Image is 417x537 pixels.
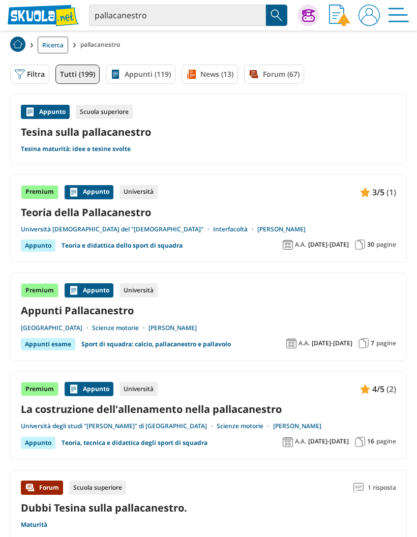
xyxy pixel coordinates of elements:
span: (1) [386,186,396,199]
img: Commenti lettura [353,483,364,493]
img: Appunti contenuto [69,285,79,295]
img: Pagine [355,240,365,250]
span: [DATE]-[DATE] [308,437,349,445]
div: Appunto [21,240,55,252]
a: Teoria, tecnica e didattica degli sport di squadra [62,437,207,449]
a: Università degli studi "[PERSON_NAME]" di [GEOGRAPHIC_DATA] [21,422,217,430]
img: Appunti contenuto [360,187,370,197]
a: Tesina sulla pallacanestro [21,125,396,139]
div: Università [120,283,158,297]
img: Appunti contenuto [69,187,79,197]
input: Cerca appunti, riassunti o versioni [89,5,266,26]
a: Scienze motorie [92,324,148,332]
span: A.A. [295,241,306,249]
img: News filtro contenuto [186,69,196,79]
a: La costruzione dell'allenamento nella pallacanestro [21,402,396,416]
img: Anno accademico [283,240,293,250]
button: Filtra [10,65,49,84]
a: Interfacoltà [213,225,257,233]
div: Appunto [21,105,70,119]
div: Appunto [65,283,113,297]
img: Home [10,37,25,52]
img: Pagine [359,338,369,348]
a: Scienze motorie [217,422,273,430]
div: Scuola superiore [76,105,133,119]
button: Search Button [266,5,287,26]
img: Invia appunto [329,5,350,26]
a: Appunti (119) [106,65,175,84]
a: Dubbi Tesina sulla pallacanestro. [21,501,187,515]
div: Premium [21,283,58,297]
img: Forum filtro contenuto [249,69,259,79]
a: Forum (67) [244,65,304,84]
span: 4/5 [372,382,384,396]
div: Università [120,382,158,396]
span: A.A. [299,339,310,347]
a: Ricerca [38,37,68,53]
span: 3/5 [372,186,384,199]
a: Teoria della Pallacanestro [21,205,396,219]
a: Home [10,37,25,53]
span: pagine [376,339,396,347]
a: [PERSON_NAME] [257,225,306,233]
div: Università [120,185,158,199]
a: Maturità [21,521,47,529]
div: Appunto [65,185,113,199]
span: pagine [376,241,396,249]
div: Forum [21,481,63,495]
img: Cerca appunti, riassunti o versioni [269,8,284,23]
span: pagine [376,437,396,445]
a: Tutti (199) [55,65,100,84]
span: [DATE]-[DATE] [312,339,352,347]
a: Appunti Pallacanestro [21,304,396,317]
span: 1 risposta [368,481,396,495]
img: Forum contenuto [25,483,35,493]
span: 16 [367,437,374,445]
img: Appunti filtro contenuto [110,69,121,79]
div: Appunto [65,382,113,396]
span: 30 [367,241,374,249]
img: Pagine [355,437,365,447]
div: Appunti esame [21,338,75,350]
img: Anno accademico [286,338,296,348]
img: Appunti contenuto [69,384,79,394]
img: Chiedi Tutor AI [302,9,315,22]
div: Scuola superiore [69,481,126,495]
div: Premium [21,185,58,199]
a: News (13) [182,65,238,84]
img: Anno accademico [283,437,293,447]
a: [PERSON_NAME] [273,422,321,430]
img: Appunti contenuto [360,384,370,394]
span: 7 [371,339,374,347]
a: Sport di squadra: calcio, pallacanestro e pallavolo [81,338,231,350]
span: A.A. [295,437,306,445]
a: Università [DEMOGRAPHIC_DATA] del "[DEMOGRAPHIC_DATA]" [21,225,213,233]
div: Premium [21,382,58,396]
span: (2) [386,382,396,396]
span: [DATE]-[DATE] [308,241,349,249]
img: Menù [388,5,409,26]
span: pallacanestro [80,37,124,53]
img: Appunti contenuto [25,107,35,117]
a: [GEOGRAPHIC_DATA] [21,324,92,332]
img: User avatar [359,5,380,26]
a: Teoria e didattica dello sport di squadra [62,240,183,252]
img: Filtra filtri mobile [15,69,25,79]
a: Tesina maturità: idee e tesine svolte [21,145,131,153]
div: Appunto [21,437,55,449]
a: [PERSON_NAME] [148,324,197,332]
